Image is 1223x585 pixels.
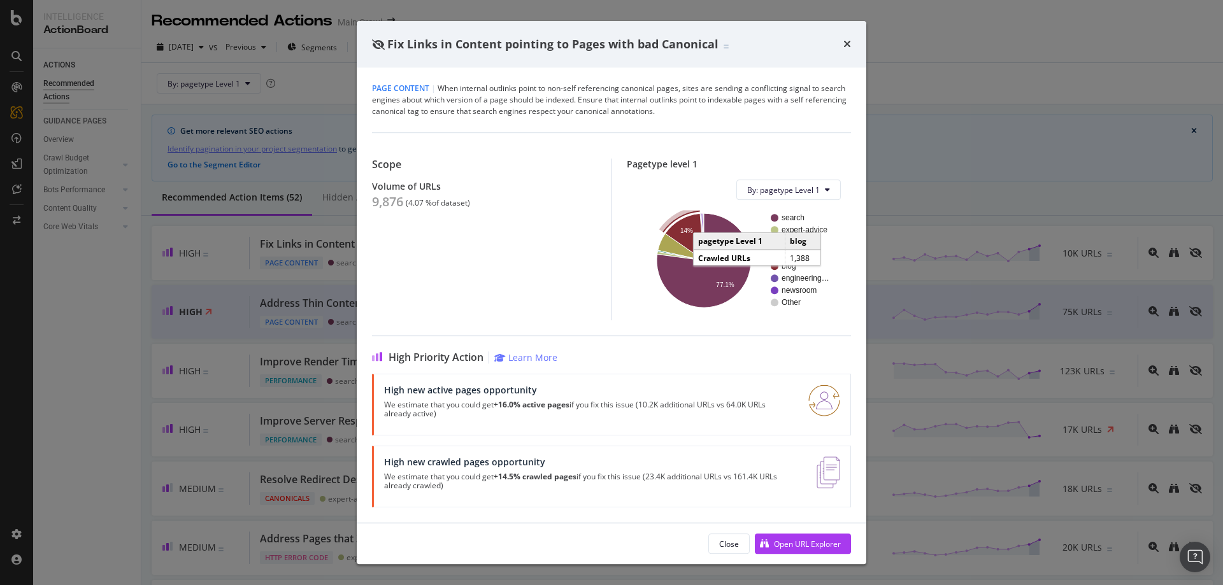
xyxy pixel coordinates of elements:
[637,210,841,310] svg: A chart.
[384,456,801,467] div: High new crawled pages opportunity
[508,351,557,363] div: Learn More
[494,351,557,363] a: Learn More
[357,21,866,565] div: modal
[782,238,808,247] text: product
[372,83,429,94] span: Page Content
[372,181,596,192] div: Volume of URLs
[716,281,734,288] text: 77.1%
[782,299,801,307] text: Other
[494,399,569,410] strong: +16.0% active pages
[384,400,793,418] p: We estimate that you could get if you fix this issue (10.2K additional URLs vs 64.0K URLs already...
[782,250,801,259] text: brand
[372,83,851,117] div: When internal outlinks point to non-self referencing canonical pages, sites are sending a conflic...
[747,185,820,195] span: By: pagetype Level 1
[708,533,750,554] button: Close
[1180,542,1210,572] div: Open Intercom Messenger
[680,227,693,234] text: 14%
[774,539,841,549] div: Open URL Explorer
[736,180,841,200] button: By: pagetype Level 1
[782,262,796,271] text: blog
[843,36,851,53] div: times
[755,533,851,554] button: Open URL Explorer
[808,384,840,416] img: RO06QsNG.png
[782,274,829,283] text: engineering…
[817,456,840,488] img: e5DMFwAAAABJRU5ErkJggg==
[782,226,827,235] text: expert-advice
[782,286,817,295] text: newsroom
[406,199,470,208] div: ( 4.07 % of dataset )
[384,472,801,490] p: We estimate that you could get if you fix this issue (23.4K additional URLs vs 161.4K URLs alread...
[782,214,805,223] text: search
[384,384,793,395] div: High new active pages opportunity
[389,351,483,363] span: High Priority Action
[387,36,719,52] span: Fix Links in Content pointing to Pages with bad Canonical
[431,83,436,94] span: |
[494,471,576,482] strong: +14.5% crawled pages
[372,39,385,50] div: eye-slash
[719,539,739,549] div: Close
[724,45,729,48] img: Equal
[372,159,596,171] div: Scope
[372,194,403,209] div: 9,876
[627,159,851,169] div: Pagetype level 1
